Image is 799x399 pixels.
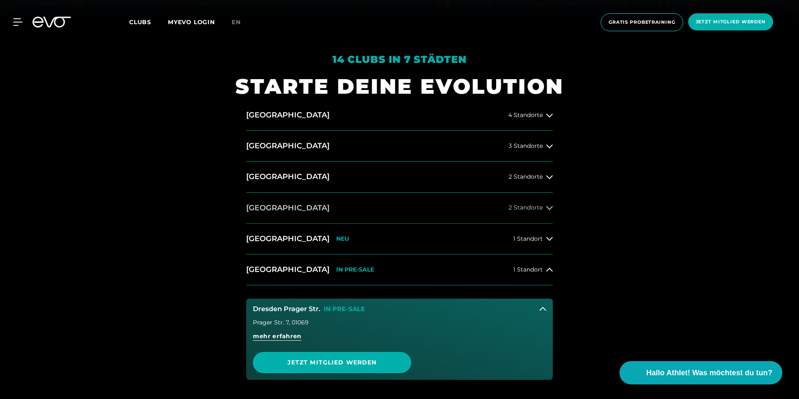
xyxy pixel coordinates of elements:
button: [GEOGRAPHIC_DATA]2 Standorte [246,193,553,224]
h1: STARTE DEINE EVOLUTION [235,73,564,100]
button: Dresden Prager Str.IN PRE-SALE [246,299,553,319]
span: Clubs [129,18,151,26]
button: Hallo Athlet! Was möchtest du tun? [619,361,782,384]
span: en [232,18,241,26]
h2: [GEOGRAPHIC_DATA] [246,264,330,275]
span: mehr erfahren [253,332,302,341]
h2: [GEOGRAPHIC_DATA] [246,110,330,120]
span: Jetzt Mitglied werden [273,358,391,367]
p: IN PRE-SALE [324,306,365,313]
button: [GEOGRAPHIC_DATA]3 Standorte [246,131,553,162]
span: 2 Standorte [509,204,543,211]
h2: [GEOGRAPHIC_DATA] [246,234,330,244]
a: en [232,17,251,27]
a: MYEVO LOGIN [168,18,215,26]
span: Jetzt Mitglied werden [696,18,766,25]
a: Gratis Probetraining [598,13,686,31]
button: [GEOGRAPHIC_DATA]NEU1 Standort [246,224,553,254]
span: 4 Standorte [508,112,543,118]
a: mehr erfahren [253,332,546,347]
button: [GEOGRAPHIC_DATA]2 Standorte [246,162,553,192]
span: 3 Standorte [509,143,543,149]
h2: [GEOGRAPHIC_DATA] [246,203,330,213]
h2: [GEOGRAPHIC_DATA] [246,141,330,151]
div: Prager Str. 7 , 01069 [253,319,546,325]
h2: [GEOGRAPHIC_DATA] [246,172,330,182]
button: [GEOGRAPHIC_DATA]IN PRE-SALE1 Standort [246,254,553,285]
em: 14 Clubs in 7 Städten [332,53,467,65]
span: Gratis Probetraining [609,19,675,26]
span: 1 Standort [513,236,543,242]
a: Jetzt Mitglied werden [253,352,411,373]
a: Jetzt Mitglied werden [686,13,776,31]
span: Hallo Athlet! Was möchtest du tun? [646,367,772,379]
span: 1 Standort [513,267,543,273]
p: IN PRE-SALE [336,266,374,273]
a: Clubs [129,18,168,26]
span: 2 Standorte [509,174,543,180]
button: [GEOGRAPHIC_DATA]4 Standorte [246,100,553,131]
h3: Dresden Prager Str. [253,305,320,313]
p: NEU [336,235,349,242]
